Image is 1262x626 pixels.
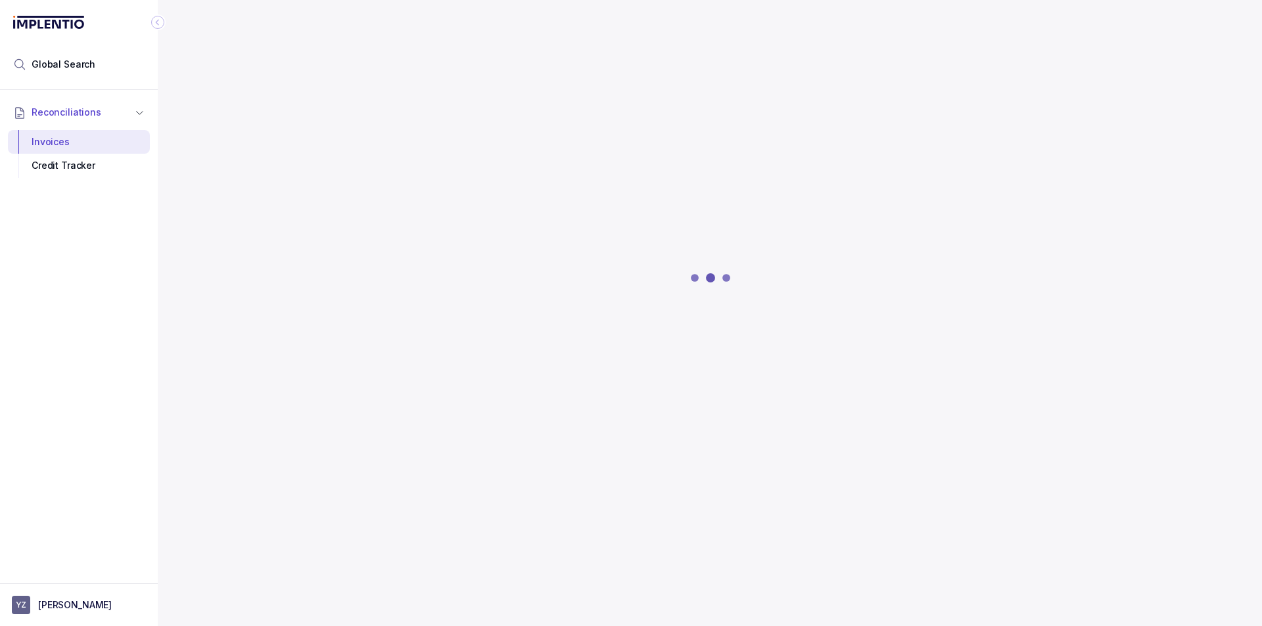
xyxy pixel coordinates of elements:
p: [PERSON_NAME] [38,598,112,612]
button: User initials[PERSON_NAME] [12,596,146,614]
div: Credit Tracker [18,154,139,177]
div: Reconciliations [8,127,150,181]
div: Invoices [18,130,139,154]
span: Reconciliations [32,106,101,119]
button: Reconciliations [8,98,150,127]
span: User initials [12,596,30,614]
div: Collapse Icon [150,14,166,30]
span: Global Search [32,58,95,71]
